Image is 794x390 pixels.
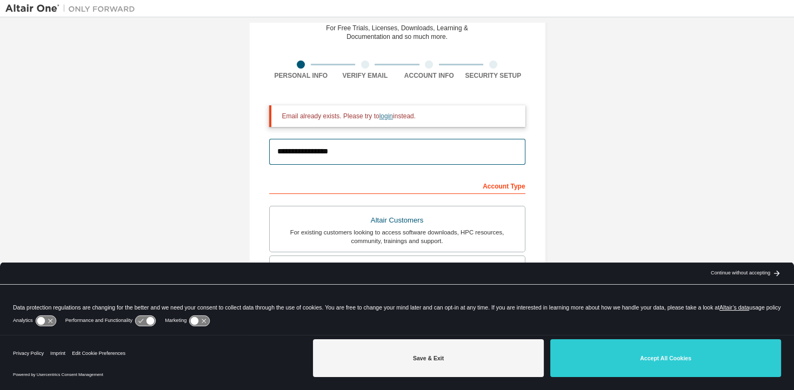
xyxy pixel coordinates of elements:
div: Account Type [269,177,525,194]
img: Altair One [5,3,141,14]
a: login [379,112,393,120]
div: For Free Trials, Licenses, Downloads, Learning & Documentation and so much more. [326,24,468,41]
div: Security Setup [461,71,525,80]
div: Account Info [397,71,462,80]
div: Email already exists. Please try to instead. [282,112,517,120]
div: For existing customers looking to access software downloads, HPC resources, community, trainings ... [276,228,518,245]
div: Personal Info [269,71,333,80]
div: Altair Customers [276,213,518,228]
div: Verify Email [333,71,397,80]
